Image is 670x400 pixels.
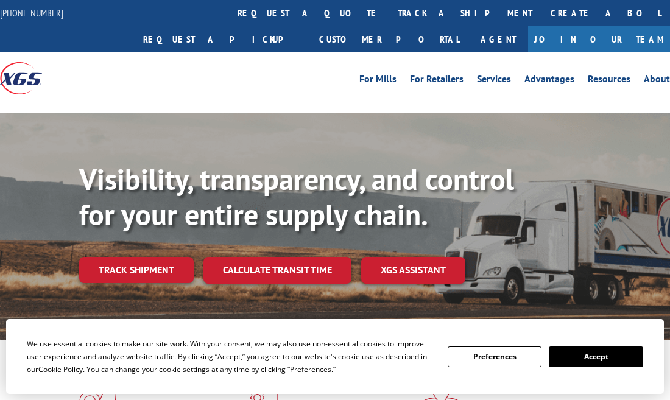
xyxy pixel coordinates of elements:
[448,346,541,367] button: Preferences
[361,257,465,283] a: XGS ASSISTANT
[549,346,643,367] button: Accept
[644,74,670,88] a: About
[79,160,514,233] b: Visibility, transparency, and control for your entire supply chain.
[134,26,310,52] a: Request a pickup
[79,257,194,282] a: Track shipment
[524,74,574,88] a: Advantages
[359,74,397,88] a: For Mills
[6,319,664,394] div: Cookie Consent Prompt
[27,337,433,376] div: We use essential cookies to make our site work. With your consent, we may also use non-essential ...
[290,364,331,374] span: Preferences
[588,74,630,88] a: Resources
[528,26,670,52] a: Join Our Team
[310,26,468,52] a: Customer Portal
[203,257,351,283] a: Calculate transit time
[477,74,511,88] a: Services
[410,74,464,88] a: For Retailers
[468,26,528,52] a: Agent
[38,364,83,374] span: Cookie Policy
